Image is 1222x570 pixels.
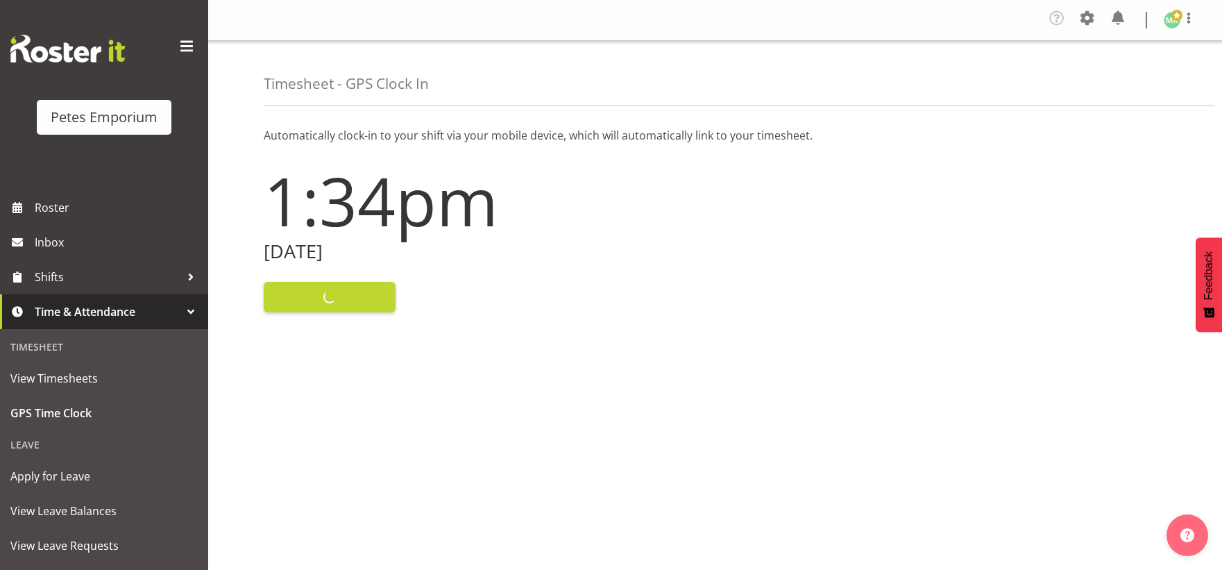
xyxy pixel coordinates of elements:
span: Shifts [35,267,180,287]
span: Apply for Leave [10,466,198,487]
a: View Leave Requests [3,528,205,563]
span: Roster [35,197,201,218]
span: View Leave Balances [10,501,198,521]
div: Leave [3,430,205,459]
span: Inbox [35,232,201,253]
p: Automatically clock-in to your shift via your mobile device, which will automatically link to you... [264,127,1166,144]
span: GPS Time Clock [10,403,198,424]
button: Feedback - Show survey [1196,237,1222,332]
h2: [DATE] [264,241,707,262]
span: Time & Attendance [35,301,180,322]
a: Apply for Leave [3,459,205,494]
img: Rosterit website logo [10,35,125,62]
a: View Timesheets [3,361,205,396]
span: View Leave Requests [10,535,198,556]
img: help-xxl-2.png [1180,528,1194,542]
a: View Leave Balances [3,494,205,528]
h4: Timesheet - GPS Clock In [264,76,429,92]
span: View Timesheets [10,368,198,389]
div: Petes Emporium [51,107,158,128]
span: Feedback [1203,251,1215,300]
h1: 1:34pm [264,163,707,238]
a: GPS Time Clock [3,396,205,430]
img: melanie-richardson713.jpg [1164,12,1180,28]
div: Timesheet [3,333,205,361]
